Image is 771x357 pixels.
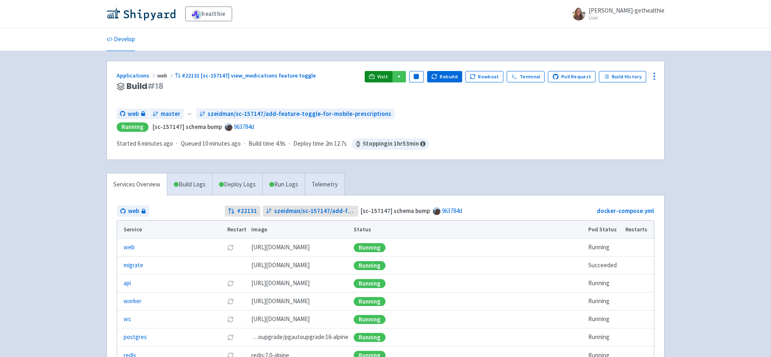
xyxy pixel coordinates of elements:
[586,293,623,310] td: Running
[586,310,623,328] td: Running
[202,140,241,147] time: 10 minutes ago
[237,206,257,216] strong: # 22131
[548,71,596,82] a: Pull Request
[196,109,394,120] a: szeidman/sc-157147/add-feature-toggle-for-mobile-prescriptions
[227,298,234,305] button: Restart pod
[352,138,429,150] span: Stopping in 1 hr 53 min
[351,221,586,239] th: Status
[586,257,623,275] td: Succeeded
[128,206,139,216] span: web
[106,28,135,51] a: Develop
[354,261,385,270] div: Running
[465,71,504,82] button: Rowboat
[126,82,164,91] span: Build
[117,140,173,147] span: Started
[354,279,385,288] div: Running
[224,221,249,239] th: Restart
[354,315,385,324] div: Running
[128,109,139,119] span: web
[623,221,654,239] th: Restarts
[567,7,665,20] a: [PERSON_NAME]-gethealthie User
[208,109,391,119] span: szeidman/sc-157147/add-feature-toggle-for-mobile-prescriptions
[263,206,359,217] a: szeidman/sc-157147/add-feature-toggle-for-mobile-prescriptions
[157,72,175,79] span: web
[117,72,157,79] a: Applications
[354,243,385,252] div: Running
[249,221,351,239] th: Image
[225,206,260,217] a: #22131
[117,221,224,239] th: Service
[586,328,623,346] td: Running
[354,333,385,342] div: Running
[124,297,142,306] a: worker
[262,173,305,196] a: Run Logs
[124,315,131,324] a: ws
[149,109,184,120] a: master
[442,207,462,215] a: 963784d
[507,71,545,82] a: Terminal
[293,139,324,149] span: Deploy time
[251,315,310,324] span: [DOMAIN_NAME][URL]
[124,261,143,270] a: migrate
[251,333,348,342] span: pgautoupgrade/pgautoupgrade:16-alpine
[586,221,623,239] th: Pod Status
[427,71,462,82] button: Rebuild
[354,297,385,306] div: Running
[227,334,234,341] button: Restart pod
[377,73,388,80] span: Visit
[181,140,241,147] span: Queued
[117,122,148,132] div: Running
[274,206,355,216] span: szeidman/sc-157147/add-feature-toggle-for-mobile-prescriptions
[187,109,193,119] span: ←
[365,71,392,82] a: Visit
[106,7,175,20] img: Shipyard logo
[137,140,173,147] time: 6 minutes ago
[599,71,646,82] a: Build History
[147,80,164,92] span: # 18
[153,123,222,131] strong: [sc-157147] schema bump
[107,173,167,196] a: Services Overview
[117,109,148,120] a: web
[227,280,234,287] button: Restart pod
[251,279,310,288] span: [DOMAIN_NAME][URL]
[227,316,234,323] button: Restart pod
[409,71,424,82] button: Pause
[251,243,310,252] span: [DOMAIN_NAME][URL]
[597,207,654,215] a: docker-compose.yml
[326,139,347,149] span: 2m 12.7s
[276,139,286,149] span: 4.9s
[305,173,344,196] a: Telemetry
[124,243,135,252] a: web
[586,275,623,293] td: Running
[586,239,623,257] td: Running
[161,109,180,119] span: master
[589,7,665,14] span: [PERSON_NAME]-gethealthie
[251,297,310,306] span: [DOMAIN_NAME][URL]
[124,279,131,288] a: api
[212,173,262,196] a: Deploy Logs
[117,138,429,150] div: · · ·
[589,15,665,20] small: User
[234,123,254,131] a: 963784d
[124,333,147,342] a: postgres
[248,139,274,149] span: Build time
[167,173,212,196] a: Build Logs
[175,72,317,79] a: #22131 [sc-157147] view_medications feature toggle
[117,206,149,217] a: web
[185,7,232,21] a: healthie
[251,261,310,270] span: [DOMAIN_NAME][URL]
[227,244,234,251] button: Restart pod
[361,207,430,215] strong: [sc-157147] schema bump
